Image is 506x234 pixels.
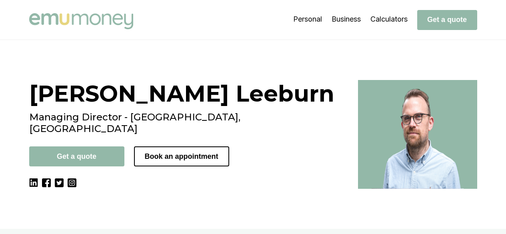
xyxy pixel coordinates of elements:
[68,178,76,187] img: Instagram
[417,15,477,24] a: Get a quote
[358,80,477,189] img: Managing Director - Matt Leeburn
[55,178,64,187] img: Twitter
[29,111,348,134] h2: Managing Director - [GEOGRAPHIC_DATA], [GEOGRAPHIC_DATA]
[417,10,477,30] button: Get a quote
[29,13,133,29] img: Emu Money logo
[29,146,124,166] button: Get a quote
[134,146,229,166] button: Book an appointment
[29,178,38,187] img: LinkedIn
[42,178,51,187] img: Facebook
[29,80,348,107] h1: [PERSON_NAME] Leeburn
